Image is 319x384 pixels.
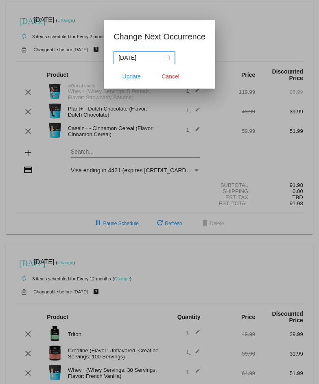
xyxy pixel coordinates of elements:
span: Update [122,73,141,80]
button: Update [114,69,149,84]
input: Select date [118,53,163,62]
span: Cancel [162,73,179,80]
button: Close dialog [153,69,188,84]
h1: Change Next Occurrence [114,30,205,43]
